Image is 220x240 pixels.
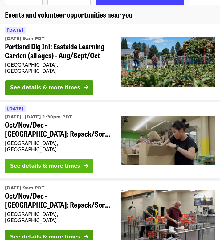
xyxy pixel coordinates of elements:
time: [DATE] 9am PDT [5,35,44,42]
div: See details & more times [10,162,80,170]
i: arrow-right icon [84,163,88,169]
span: Portland Dig In!: Eastside Learning Garden (all ages) - Aug/Sept/Oct [5,42,111,60]
button: See details & more times [5,80,93,95]
img: Oct/Nov/Dec - Portland: Repack/Sort (age 16+) organized by Oregon Food Bank [121,190,215,240]
div: [GEOGRAPHIC_DATA], [GEOGRAPHIC_DATA] [5,62,111,74]
div: [GEOGRAPHIC_DATA], [GEOGRAPHIC_DATA] [5,211,111,223]
img: Oct/Nov/Dec - Portland: Repack/Sort (age 8+) organized by Oregon Food Bank [121,116,215,165]
time: [DATE], [DATE] 1:30pm PDT [5,114,72,120]
div: [GEOGRAPHIC_DATA], [GEOGRAPHIC_DATA] [5,140,111,152]
i: arrow-right icon [84,85,88,90]
span: Oct/Nov/Dec - [GEOGRAPHIC_DATA]: Repack/Sort (age [DEMOGRAPHIC_DATA]+) [5,120,111,138]
div: See details & more times [10,84,80,91]
i: arrow-right icon [84,234,88,240]
time: [DATE] 9am PDT [5,185,44,191]
img: Portland Dig In!: Eastside Learning Garden (all ages) - Aug/Sept/Oct organized by Oregon Food Bank [121,37,215,87]
span: [DATE] [7,28,23,33]
span: [DATE] [7,106,23,111]
button: See details & more times [5,159,93,173]
span: Oct/Nov/Dec - [GEOGRAPHIC_DATA]: Repack/Sort (age [DEMOGRAPHIC_DATA]+) [5,191,111,209]
span: Events and volunteer opportunities near you [5,9,132,20]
